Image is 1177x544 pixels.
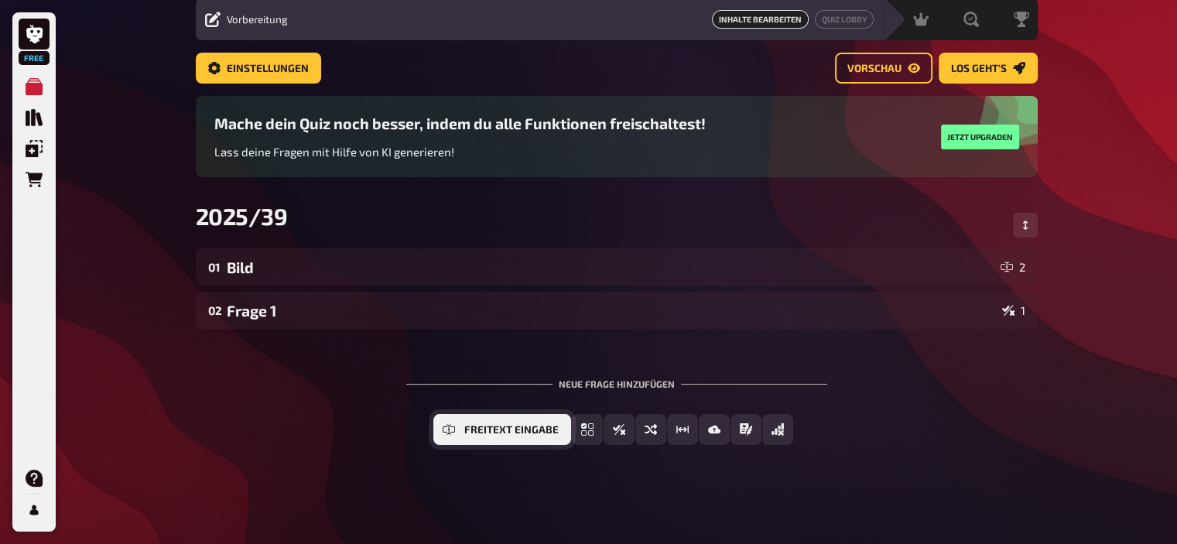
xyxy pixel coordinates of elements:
[406,354,827,402] div: Neue Frage hinzufügen
[208,303,221,317] div: 02
[835,53,932,84] button: Vorschau
[951,63,1007,74] span: Los geht's
[214,145,454,159] span: Lass deine Fragen mit Hilfe von KI generieren!
[20,53,48,63] span: Free
[712,10,809,29] a: Inhalte Bearbeiten
[227,63,309,74] span: Einstellungen
[699,414,730,445] button: Bild-Antwort
[227,13,288,26] span: Vorbereitung
[762,414,793,445] button: Offline Frage
[635,414,666,445] button: Sortierfrage
[214,115,706,132] h3: Mache dein Quiz noch besser, indem du alle Funktionen freischaltest!
[433,414,571,445] button: Freitext Eingabe
[208,260,221,274] div: 01
[667,414,698,445] button: Schätzfrage
[1002,304,1025,316] div: 1
[941,125,1019,149] button: Jetzt upgraden
[847,63,902,74] span: Vorschau
[464,425,559,436] span: Freitext Eingabe
[572,414,603,445] button: Einfachauswahl
[815,10,874,29] button: Quiz Lobby
[227,302,996,320] div: Frage 1
[196,53,321,84] button: Einstellungen
[604,414,635,445] button: Wahr / Falsch
[939,53,1038,84] button: Los geht's
[730,414,761,445] button: Prosa (Langtext)
[1001,261,1025,273] div: 2
[1013,213,1038,238] button: Reihenfolge anpassen
[227,258,994,276] div: Bild
[196,202,288,230] span: 2025/39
